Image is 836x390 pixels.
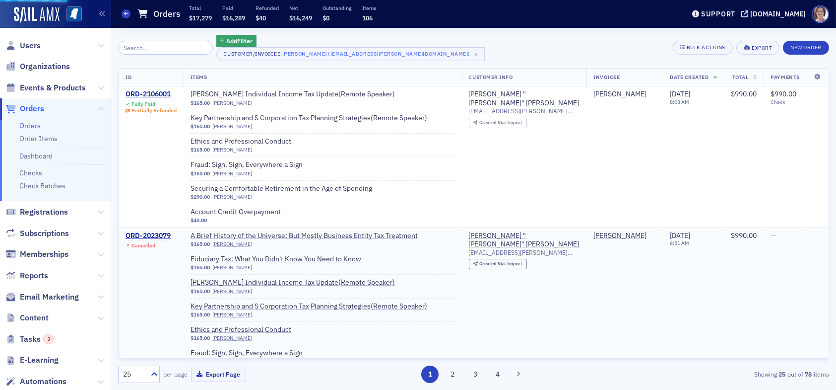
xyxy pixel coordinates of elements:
[5,334,54,345] a: Tasks3
[670,98,689,105] time: 8:03 AM
[256,14,266,22] span: $40
[5,292,79,303] a: Email Marketing
[256,4,279,11] p: Refunded
[812,5,829,23] span: Profile
[191,160,316,169] span: Fraud: Sign, Sign, Everywhere a Sign
[126,90,177,99] a: ORD-2106001
[20,355,59,366] span: E-Learning
[731,231,757,240] span: $990.00
[126,74,131,80] span: ID
[771,231,776,240] span: —
[126,232,171,240] a: ORD-2023079
[191,325,316,334] span: Ethics and Professional Conduct
[20,82,86,93] span: Events & Products
[469,118,527,128] div: Created Via: Import
[701,9,735,18] div: Support
[5,312,49,323] a: Content
[131,107,177,114] div: Partially Refunded
[479,261,522,267] div: Import
[670,239,689,246] time: 6:51 AM
[20,249,68,260] span: Memberships
[469,74,513,80] span: Customer Info
[777,370,787,379] strong: 25
[163,370,188,379] label: per page
[191,288,210,295] span: $165.00
[212,147,252,153] a: [PERSON_NAME]
[19,168,42,177] a: Checks
[191,232,418,240] a: A Brief History of the Universe: But Mostly Business Entity Tax Treatment
[673,41,733,55] button: Bulk Actions
[5,82,86,93] a: Events & Products
[752,45,772,51] div: Export
[593,74,620,80] span: Invoicee
[469,90,580,107] a: [PERSON_NAME] "[PERSON_NAME]" [PERSON_NAME]
[444,366,461,383] button: 2
[212,312,252,318] a: [PERSON_NAME]
[131,242,155,249] div: Cancelled
[131,101,155,107] div: Fully Paid
[362,4,376,11] p: Items
[191,184,372,193] a: Securing a Comfortable Retirement in the Age of Spending
[191,208,316,217] span: Account Credit Overpayment
[60,6,82,23] a: View Homepage
[20,270,48,281] span: Reports
[19,152,53,160] a: Dashboard
[20,61,70,72] span: Organizations
[222,14,245,22] span: $16,289
[472,50,481,59] span: ×
[43,334,54,344] div: 3
[191,302,427,311] a: Key Partnership and S Corporation Tax Planning Strategies(Remote Speaker)
[191,278,395,287] a: [PERSON_NAME] Individual Income Tax Update(Remote Speaker)
[20,207,68,218] span: Registrations
[191,255,361,264] a: Fiduciary Tax: What You Didn't Know You Need to Know
[593,232,646,240] div: [PERSON_NAME]
[5,207,68,218] a: Registrations
[771,99,822,105] span: Check
[222,4,245,11] p: Paid
[20,40,41,51] span: Users
[212,288,252,295] a: [PERSON_NAME]
[226,36,253,45] span: Add Filter
[322,4,352,11] p: Outstanding
[5,270,48,281] a: Reports
[191,312,210,318] span: $165.00
[153,8,181,20] h1: Orders
[771,74,799,80] span: Payments
[289,14,312,22] span: $16,249
[469,232,580,249] a: [PERSON_NAME] "[PERSON_NAME]" [PERSON_NAME]
[670,89,690,98] span: [DATE]
[5,249,68,260] a: Memberships
[191,123,210,130] span: $165.00
[5,40,41,51] a: Users
[191,100,210,106] span: $165.00
[191,241,210,247] span: $165.00
[14,7,60,23] a: SailAMX
[5,355,59,366] a: E-Learning
[479,120,522,126] div: Import
[212,335,252,341] a: [PERSON_NAME]
[191,90,395,99] span: Surgent's Individual Income Tax Update(Remote Speaker)
[191,264,210,271] span: $165.00
[224,51,281,57] div: Customer/Invoicee
[736,41,779,55] button: Export
[732,74,749,80] span: Total
[670,74,708,80] span: Date Created
[212,264,252,271] a: [PERSON_NAME]
[123,369,145,380] div: 25
[189,14,212,22] span: $17,279
[771,89,796,98] span: $990.00
[362,14,373,22] span: 106
[593,90,646,99] a: [PERSON_NAME]
[19,121,41,130] a: Orders
[783,42,829,51] a: New Order
[216,47,485,61] button: Customer/Invoicee[PERSON_NAME] ([EMAIL_ADDRESS][PERSON_NAME][DOMAIN_NAME])×
[66,6,82,22] img: SailAMX
[421,366,439,383] button: 1
[469,107,580,115] span: [EMAIL_ADDRESS][PERSON_NAME][DOMAIN_NAME]
[741,10,809,17] button: [DOMAIN_NAME]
